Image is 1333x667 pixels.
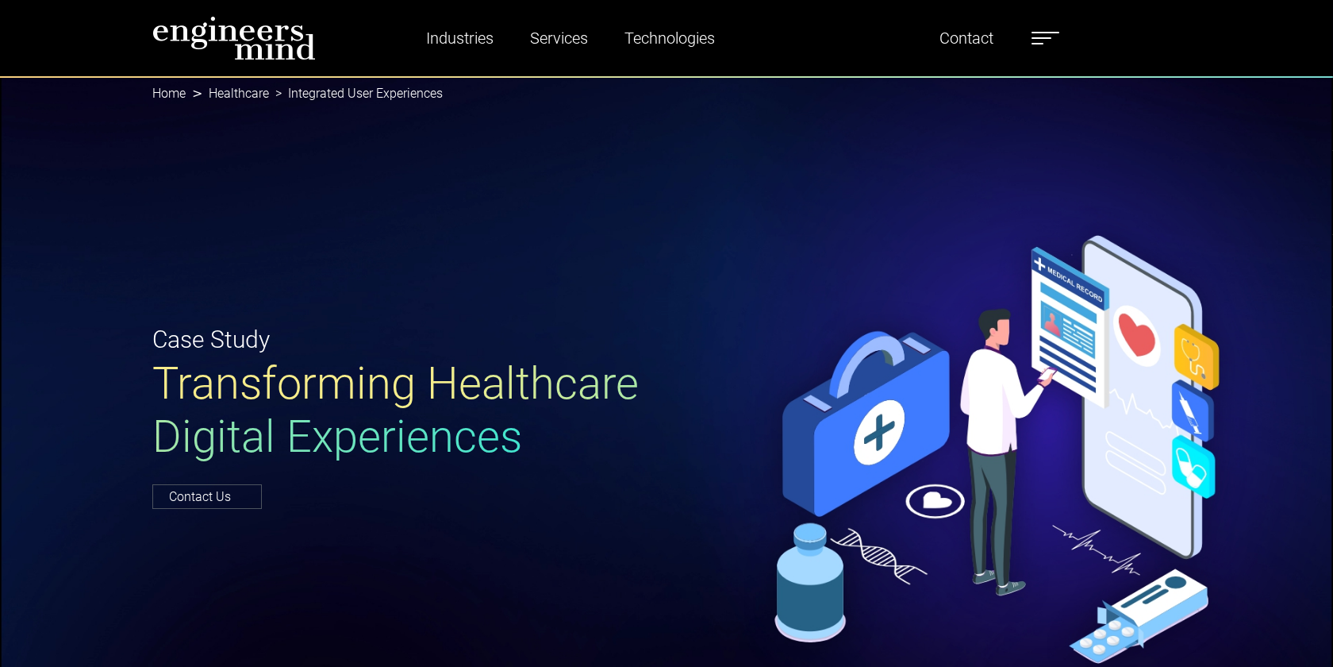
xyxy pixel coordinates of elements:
a: Services [524,20,594,56]
a: Healthcare [209,86,269,101]
li: Integrated User Experiences [269,84,443,103]
a: Contact [933,20,1000,56]
span: Transforming Healthcare Digital Experiences [152,357,639,463]
a: Contact Us [152,484,262,509]
img: logo [152,16,316,60]
a: Technologies [618,20,721,56]
nav: breadcrumb [152,76,1181,111]
p: Case Study [152,322,657,357]
a: Industries [420,20,500,56]
a: Home [152,86,186,101]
